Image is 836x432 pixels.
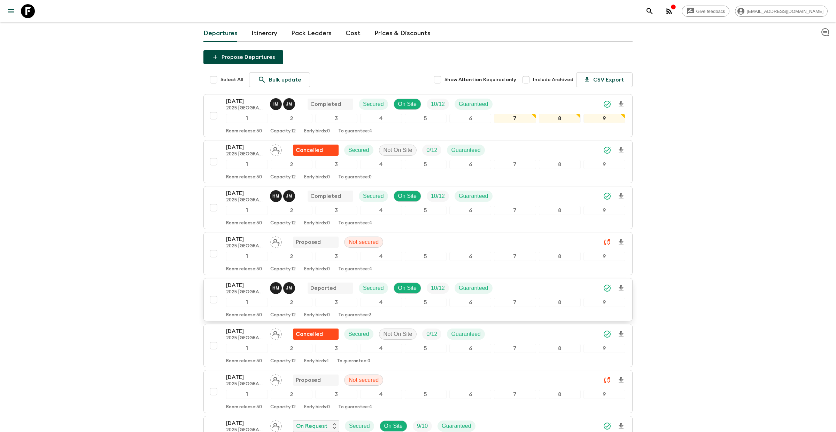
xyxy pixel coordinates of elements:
span: Assign pack leader [270,238,282,244]
p: Capacity: 12 [270,358,296,364]
p: Cancelled [296,330,323,338]
div: 2 [271,252,312,261]
p: Capacity: 12 [270,129,296,134]
span: Assign pack leader [270,422,282,428]
svg: Download Onboarding [617,422,625,431]
p: Room release: 30 [226,267,262,272]
span: Assign pack leader [270,146,282,152]
div: Trip Fill [413,421,432,432]
div: Not On Site [379,145,417,156]
div: 1 [226,114,268,123]
p: [DATE] [226,189,264,198]
p: Secured [363,284,384,292]
div: Not On Site [379,329,417,340]
div: Secured [344,329,373,340]
button: [DATE]2025 [GEOGRAPHIC_DATA] (Jun - Nov)Halfani Mbasha, Joachim MukunguCompletedSecuredOn SiteTri... [203,186,633,229]
p: Cancelled [296,146,323,154]
div: 9 [583,252,625,261]
div: 3 [315,114,357,123]
div: Not secured [344,375,383,386]
div: 7 [494,114,536,123]
div: 7 [494,160,536,169]
p: 0 / 12 [426,146,437,154]
p: 10 / 12 [431,284,445,292]
button: [DATE]2025 [GEOGRAPHIC_DATA] (Jun - Nov)Iddy Masoud Kilanga, Joachim MukunguCompletedSecuredOn Si... [203,94,633,137]
p: 2025 [GEOGRAPHIC_DATA] (Jun - Nov) [226,381,264,387]
div: Trip Fill [422,145,441,156]
div: 7 [494,344,536,353]
div: 4 [360,390,402,399]
button: [DATE]2025 [GEOGRAPHIC_DATA] (Jun - Nov)Assign pack leaderFlash Pack cancellationSecuredNot On Si... [203,140,633,183]
p: 2025 [GEOGRAPHIC_DATA] (Jun - Nov) [226,198,264,203]
p: 2025 [GEOGRAPHIC_DATA] (Jun - Nov) [226,290,264,295]
div: 2 [271,160,312,169]
a: Itinerary [251,25,277,42]
div: 3 [315,390,357,399]
p: Guaranteed [442,422,471,430]
a: Prices & Discounts [374,25,431,42]
div: 2 [271,298,312,307]
div: 4 [360,298,402,307]
div: 6 [449,160,491,169]
p: On Request [296,422,327,430]
a: Bulk update [249,72,310,87]
div: 6 [449,390,491,399]
svg: Synced Successfully [603,146,611,154]
p: [DATE] [226,97,264,106]
p: 2025 [GEOGRAPHIC_DATA] (Jun - Nov) [226,335,264,341]
svg: Synced Successfully [603,284,611,292]
div: 4 [360,344,402,353]
p: To guarantee: 4 [338,267,372,272]
div: 7 [494,252,536,261]
p: 10 / 12 [431,100,445,108]
svg: Download Onboarding [617,192,625,201]
div: 1 [226,390,268,399]
p: [DATE] [226,235,264,244]
p: Capacity: 12 [270,404,296,410]
div: 8 [539,160,581,169]
div: 5 [405,298,447,307]
span: Iddy Masoud Kilanga, Joachim Mukungu [270,100,296,106]
p: On Site [384,422,403,430]
p: Capacity: 12 [270,267,296,272]
p: Guaranteed [459,284,488,292]
div: 5 [405,252,447,261]
span: Include Archived [533,76,573,83]
div: On Site [394,191,421,202]
svg: Download Onboarding [617,238,625,247]
span: Assign pack leader [270,330,282,336]
svg: Download Onboarding [617,100,625,109]
div: 1 [226,252,268,261]
div: Secured [359,191,388,202]
p: Guaranteed [451,146,481,154]
button: [DATE]2025 [GEOGRAPHIC_DATA] (Jun - Nov)Assign pack leaderProposedNot secured123456789Room releas... [203,232,633,275]
div: 3 [315,344,357,353]
div: 4 [360,160,402,169]
p: Departed [310,284,336,292]
div: 2 [271,390,312,399]
p: Room release: 30 [226,175,262,180]
p: Early birds: 0 [304,175,330,180]
p: Guaranteed [451,330,481,338]
span: Halfani Mbasha, Joachim Mukungu [270,192,296,198]
p: Capacity: 12 [270,175,296,180]
div: 6 [449,206,491,215]
svg: Download Onboarding [617,284,625,293]
svg: Download Onboarding [617,376,625,385]
svg: Synced Successfully [603,422,611,430]
button: [DATE]2025 [GEOGRAPHIC_DATA] (Jun - Nov)Assign pack leaderFlash Pack cancellationSecuredNot On Si... [203,324,633,367]
p: Secured [363,100,384,108]
p: Secured [349,422,370,430]
a: Cost [346,25,361,42]
p: Room release: 30 [226,358,262,364]
div: 8 [539,252,581,261]
p: Guaranteed [459,192,488,200]
div: Trip Fill [422,329,441,340]
p: To guarantee: 3 [338,313,372,318]
svg: Download Onboarding [617,330,625,339]
svg: Unable to sync - Check prices and secured [603,238,611,246]
a: Give feedback [682,6,729,17]
p: [DATE] [226,281,264,290]
div: Trip Fill [427,99,449,110]
div: 5 [405,206,447,215]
